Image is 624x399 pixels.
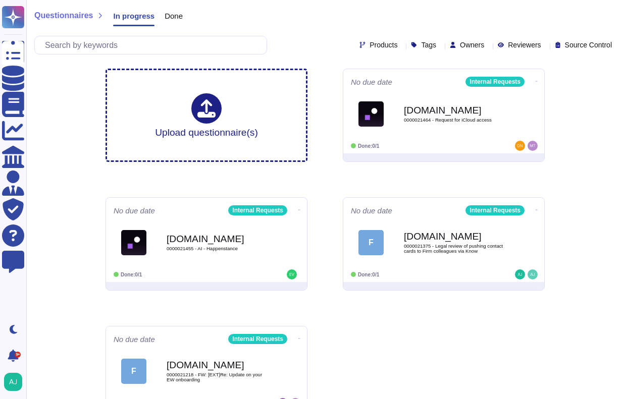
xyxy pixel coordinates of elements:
img: user [4,373,22,391]
span: Reviewers [508,41,541,48]
b: [DOMAIN_NAME] [167,360,268,370]
span: Owners [460,41,484,48]
b: [DOMAIN_NAME] [167,234,268,244]
input: Search by keywords [40,36,267,54]
span: No due date [114,207,155,214]
div: F [121,359,146,384]
span: In progress [113,12,154,20]
div: Internal Requests [228,334,287,344]
img: Logo [121,230,146,255]
span: 0000021375 - Legal review of pushing contact cards to Firm colleagues via Know [404,244,505,253]
div: Internal Requests [465,205,525,215]
span: 0000021218 - FW: [EXT]Re: Update on your EW onboarding [167,372,268,382]
div: Internal Requests [228,205,287,215]
img: user [287,269,297,279]
span: Done [165,12,183,20]
span: 0000021455 - AI - Happenstance [167,246,268,251]
span: 0000021464 - Request for iCloud access [404,118,505,123]
span: No due date [351,207,392,214]
span: No due date [351,78,392,86]
span: Done: 0/1 [358,272,379,277]
span: Products [370,41,397,48]
button: user [2,371,29,393]
span: Done: 0/1 [358,143,379,149]
span: Tags [421,41,436,48]
b: [DOMAIN_NAME] [404,232,505,241]
span: Questionnaires [34,12,93,20]
img: user [528,141,538,151]
img: Logo [358,101,384,127]
img: user [515,269,525,279]
img: user [528,269,538,279]
div: 9+ [15,352,21,358]
span: Source Control [565,41,612,48]
img: user [515,141,525,151]
b: [DOMAIN_NAME] [404,105,505,115]
div: F [358,230,384,255]
div: Upload questionnaire(s) [155,93,258,137]
div: Internal Requests [465,77,525,87]
span: No due date [114,335,155,343]
span: Done: 0/1 [121,272,142,277]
